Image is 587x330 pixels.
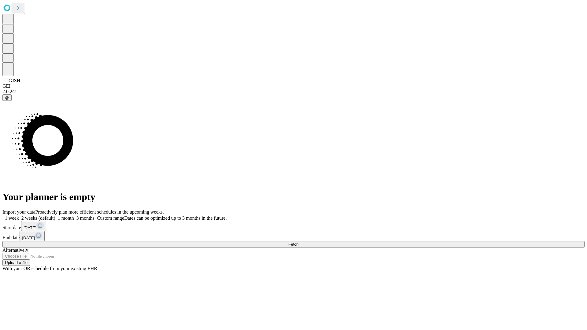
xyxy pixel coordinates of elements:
span: [DATE] [24,226,36,230]
span: GJSH [9,78,20,83]
span: Custom range [97,215,124,221]
button: Fetch [2,241,585,248]
span: With your OR schedule from your existing EHR [2,266,97,271]
span: 3 months [76,215,94,221]
span: 2 weeks (default) [21,215,55,221]
button: [DATE] [20,231,45,241]
button: [DATE] [21,221,46,231]
span: 1 week [5,215,19,221]
span: [DATE] [22,236,35,240]
div: End date [2,231,585,241]
button: Upload a file [2,259,30,266]
div: GEI [2,83,585,89]
span: Alternatively [2,248,28,253]
span: @ [5,95,9,100]
span: Proactively plan more efficient schedules in the upcoming weeks. [35,209,164,215]
span: Fetch [288,242,298,247]
div: 2.0.241 [2,89,585,94]
button: @ [2,94,12,101]
div: Start date [2,221,585,231]
h1: Your planner is empty [2,191,585,203]
span: Import your data [2,209,35,215]
span: Dates can be optimized up to 3 months in the future. [124,215,227,221]
span: 1 month [58,215,74,221]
